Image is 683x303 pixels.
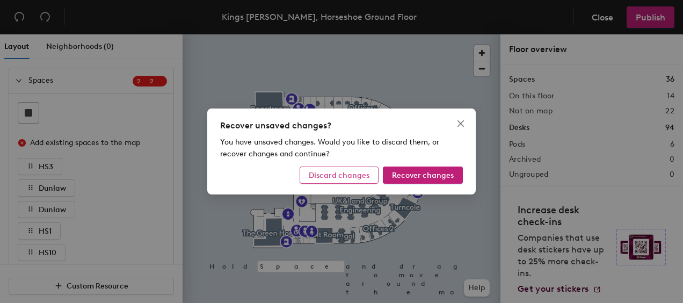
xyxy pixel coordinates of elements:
span: Close [452,119,469,128]
button: Recover changes [383,167,463,184]
span: Discard changes [309,171,369,180]
span: You have unsaved changes. Would you like to discard them, or recover changes and continue? [220,138,439,158]
button: Discard changes [300,167,379,184]
span: Recover changes [392,171,454,180]
button: Close [452,115,469,132]
span: close [456,119,465,128]
div: Recover unsaved changes? [220,119,463,132]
